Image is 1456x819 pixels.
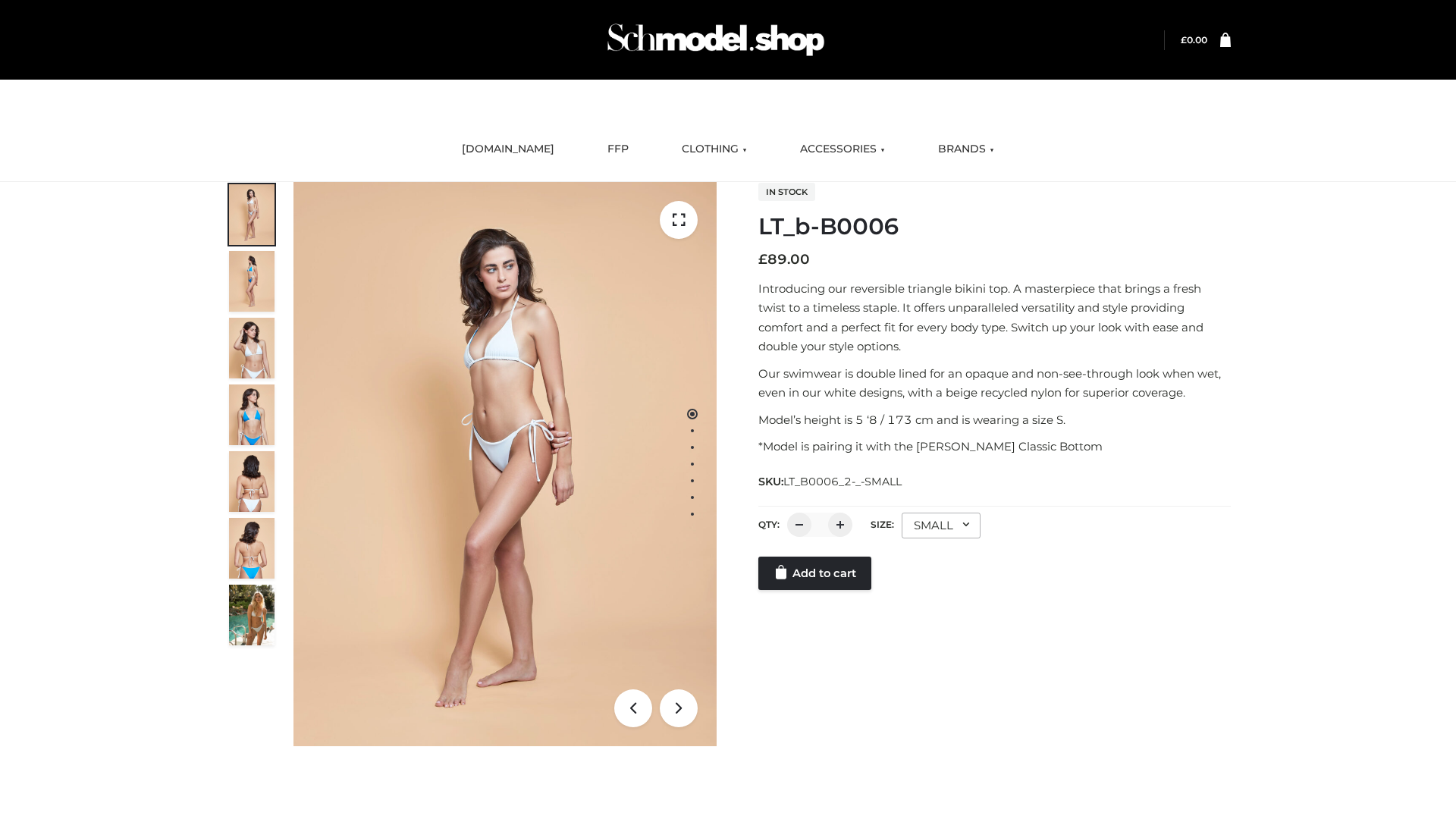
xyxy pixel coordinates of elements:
img: ArielClassicBikiniTop_CloudNine_AzureSky_OW114ECO_4-scaled.jpg [229,384,275,445]
bdi: 0.00 [1181,34,1207,45]
span: £ [758,251,767,268]
img: Arieltop_CloudNine_AzureSky2.jpg [229,585,275,645]
img: ArielClassicBikiniTop_CloudNine_AzureSky_OW114ECO_1-scaled.jpg [229,184,275,245]
a: ACCESSORIES [789,133,896,166]
a: £0.00 [1181,34,1207,45]
h1: LT_b-B0006 [758,213,1231,240]
a: Add to cart [758,557,871,590]
span: SKU: [758,472,903,491]
bdi: 89.00 [758,251,810,268]
p: Introducing our reversible triangle bikini top. A masterpiece that brings a fresh twist to a time... [758,279,1231,356]
img: ArielClassicBikiniTop_CloudNine_AzureSky_OW114ECO_8-scaled.jpg [229,518,275,579]
a: [DOMAIN_NAME] [450,133,566,166]
a: CLOTHING [670,133,758,166]
img: Schmodel Admin 964 [602,10,830,70]
span: £ [1181,34,1187,45]
img: ArielClassicBikiniTop_CloudNine_AzureSky_OW114ECO_3-scaled.jpg [229,318,275,378]
label: Size: [871,519,894,530]
a: FFP [596,133,640,166]
span: In stock [758,183,815,201]
img: ArielClassicBikiniTop_CloudNine_AzureSky_OW114ECO_2-scaled.jpg [229,251,275,312]
label: QTY: [758,519,780,530]
div: SMALL [902,513,981,538]
p: Our swimwear is double lined for an opaque and non-see-through look when wet, even in our white d... [758,364,1231,403]
a: BRANDS [927,133,1006,166]
span: LT_B0006_2-_-SMALL [783,475,902,488]
p: Model’s height is 5 ‘8 / 173 cm and is wearing a size S. [758,410,1231,430]
img: ArielClassicBikiniTop_CloudNine_AzureSky_OW114ECO_7-scaled.jpg [229,451,275,512]
img: ArielClassicBikiniTop_CloudNine_AzureSky_OW114ECO_1 [293,182,717,746]
p: *Model is pairing it with the [PERSON_NAME] Classic Bottom [758,437,1231,457]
